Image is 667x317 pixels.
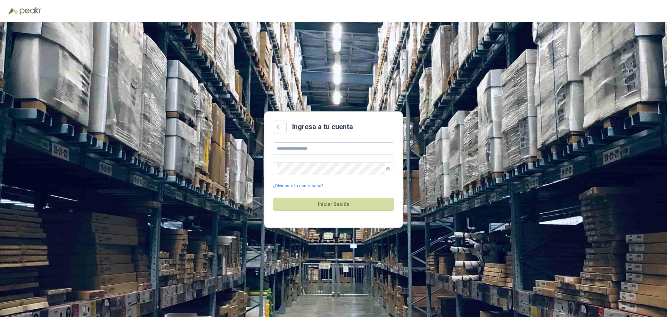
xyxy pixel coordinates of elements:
a: ¿Olvidaste tu contraseña? [273,183,323,189]
img: Logo [8,8,18,15]
img: Peakr [19,7,42,15]
button: Iniciar Sesión [273,198,394,211]
span: eye-invisible [386,167,390,171]
h2: Ingresa a tu cuenta [292,121,353,132]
